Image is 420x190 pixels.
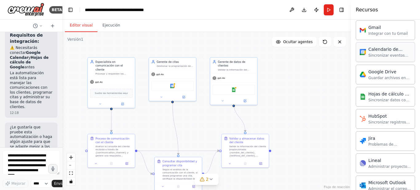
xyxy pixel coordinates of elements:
font: antes [24,65,34,69]
button: Ocultar la barra lateral izquierda [66,6,75,14]
font: 1 [81,37,83,42]
font: Requisitos de integración: [10,33,43,44]
button: Abrir en el panel lateral [173,95,194,99]
font: Recursos [356,7,378,13]
button: No hay salida disponible [170,184,186,189]
font: Guardar archivos en Google Drive [368,76,410,85]
nav: migaja de pan [85,7,154,13]
g: Edge from 4ced03fb-b99f-41e9-a3e2-ae2e4a184191 to 2ac6e038-2854-4f51-ba3a-3a95e7ea43f0 [137,149,153,176]
font: Sincronizar eventos con Google Calendar [368,53,408,63]
font: Gmail [368,25,381,30]
g: Edge from 026d060a-3979-48dd-9f51-e6e57cf2ed0c to 9d62d82f-4478-43af-8e7f-3964ab031c0c [232,103,247,132]
img: Lineal [360,160,366,166]
button: dar un golpe de zoom [67,153,75,161]
font: Integrar con tu Gmail [368,31,408,36]
font: Enviar [54,181,66,186]
img: Calendario de Google [360,49,366,55]
button: Abrir en el panel lateral [254,161,267,166]
img: Hojas de cálculo de Google [232,87,236,92]
font: Gerente de datos de clientes [218,60,245,67]
div: Gerente de citasGestionar la programación de citas para {salon_name}, verificar la disponibilidad... [149,57,196,101]
font: Proceso de comunicación con el cliente [95,137,129,144]
div: Validar y almacenar datos del clienteValide la información del cliente proporcionada: {nombre_del... [221,134,269,168]
font: Jira [368,136,375,141]
font: gpt-4o [95,81,102,83]
font: Editor visual [70,23,93,27]
font: Validar y almacenar datos del cliente [229,137,264,144]
div: Gerente de datos de clientesValidar la información del cliente, almacenar datos del cliente en ho... [210,57,258,105]
div: Proceso de comunicación con el clienteAnalice la consulta del cliente recibida a través de {commu... [87,134,135,168]
font: Gestionar la programación de citas para {salon_name}, verificar la disponibilidad, crear nuevas c... [157,65,193,86]
g: Edge from f4558f6b-1241-4414-961b-78267ccbaa6a to 2ac6e038-2854-4f51-ba3a-3a95e7ea43f0 [171,103,180,155]
font: gpt-4o [217,77,225,79]
font: Calendario de Google [368,47,402,58]
font: 2 [206,177,209,182]
button: Iniciar un nuevo chat [48,22,57,30]
g: Edge from 4ced03fb-b99f-41e9-a3e2-ae2e4a184191 to 9d62d82f-4478-43af-8e7f-3964ab031c0c [137,149,219,152]
font: Sincronizar registros desde HubSpot [368,120,410,129]
button: Ocultar agentes [272,37,316,47]
g: Edge from f654bf91-b2ab-40ff-ba58-498b33d9fdfa to 4ced03fb-b99f-41e9-a3e2-ae2e4a184191 [109,106,113,132]
img: HubSpot [360,116,366,122]
font: Google Drive [368,69,396,74]
button: No hay salida disponible [237,161,253,166]
font: 12:18 [10,111,19,115]
button: Cambiar al chat anterior [30,22,45,30]
font: Lineal [368,158,381,163]
button: alejar [67,161,75,169]
button: Abrir en el panel lateral [187,184,200,189]
font: Google Calendar [10,51,41,60]
img: Google Drive [360,71,366,78]
img: Logo [7,3,44,17]
font: Hojas de cálculo de Google [368,91,410,103]
font: La automatización está lista para manejar las comunicaciones con los clientes, programar citas y ... [10,71,52,109]
button: Abrir en el panel lateral [112,102,133,106]
img: Hojas de cálculo de Google [360,94,366,100]
img: Calendario de Google [170,84,175,88]
font: Especialista en comunicación con el cliente [95,60,123,71]
font: Validar la información del cliente, almacenar datos del cliente en hojas de cálculo, actualizar r... [218,68,255,95]
button: Ocultar la barra lateral derecha [337,6,346,14]
font: Administrar proyectos, sprints, tareas y seguimiento de errores en Linear [368,164,411,184]
font: Versión [67,37,81,42]
button: Mejorar [2,180,28,188]
font: Ocultar agentes [283,40,313,44]
div: Controles de flujo de React [67,153,75,185]
button: alternar interactividad [67,177,75,185]
font: Gerente de citas [157,60,179,63]
font: HubSpot [368,114,387,119]
g: Edge from 2ac6e038-2854-4f51-ba3a-3a95e7ea43f0 to 9d62d82f-4478-43af-8e7f-3964ab031c0c [204,149,219,176]
font: y [28,55,30,60]
button: Abrir en el panel lateral [120,161,133,166]
font: gpt-4o [156,73,164,76]
button: 2 [195,174,219,185]
div: Especialista en comunicación con el clienteProcesar y responder las consultas de los clientes par... [87,57,135,108]
font: Analice la consulta del cliente recibida a través de {communication_channel} y genere una respues... [95,145,132,188]
font: Suelte las herramientas aquí [95,92,128,95]
font: Problemas de sincronización con [PERSON_NAME] [368,142,402,156]
font: Mejorar [11,181,26,186]
button: vista de ajuste [67,169,75,177]
button: Haga clic para decir su idea de automatización [48,164,57,173]
img: Microsoft Outlook [360,182,366,188]
img: Gmail [360,27,366,33]
font: Ejecución [102,23,120,27]
font: Procesar y responder las consultas de los clientes para el salón de peluquería {salon_name}, comp... [95,72,132,103]
font: Sincronizar datos con Hojas de cálculo de Google [368,98,410,112]
button: Abrir en el panel lateral [234,99,256,103]
button: Enviar [52,180,73,187]
font: Flujo de reacción [324,185,350,189]
a: Atribución de React Flow [324,185,350,189]
font: Microsoft Outlook [368,180,406,185]
font: BETA [52,8,62,12]
font: ¿Le gustaría que pruebe esta automatización o haga algún ajuste para que se adapte mejor a las ne... [10,125,52,163]
font: Hojas de cálculo de Google [10,55,49,69]
font: ⚠️ Necesitarás conectar [10,46,37,55]
button: No hay salida disponible [103,161,120,166]
img: Jira [360,138,366,144]
font: Consultar disponibilidad y programar cita [162,160,197,167]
